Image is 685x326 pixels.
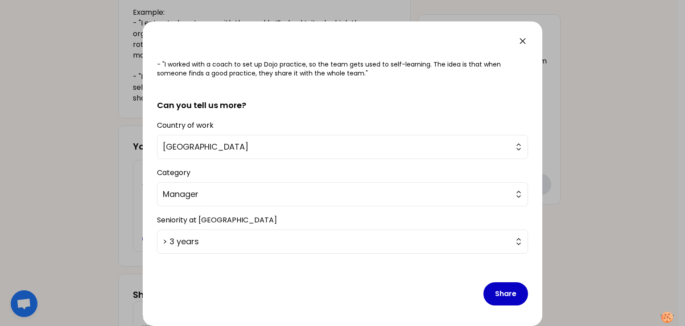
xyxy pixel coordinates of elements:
[157,85,528,112] h2: Can you tell us more?
[157,215,277,225] label: Seniority at [GEOGRAPHIC_DATA]
[163,235,510,248] span: > 3 years
[157,135,528,159] button: [GEOGRAPHIC_DATA]
[483,282,528,305] button: Share
[157,182,528,206] button: Manager
[163,188,510,201] span: Manager
[157,167,190,178] label: Category
[157,230,528,254] button: > 3 years
[157,120,214,130] label: Country of work
[163,141,510,153] span: [GEOGRAPHIC_DATA]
